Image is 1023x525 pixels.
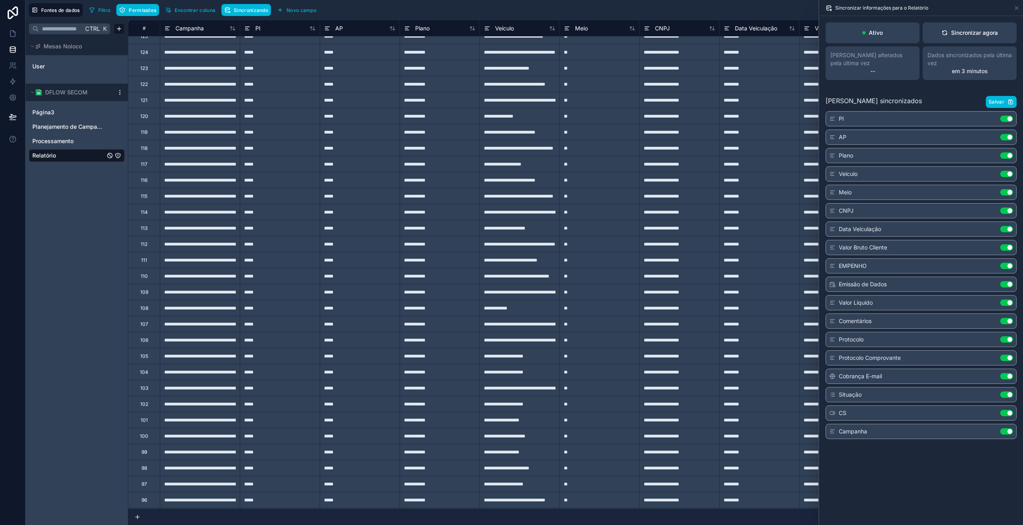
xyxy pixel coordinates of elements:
[839,115,844,122] font: PI
[32,108,105,116] a: Página3
[575,25,588,32] font: Meio
[140,385,148,391] font: 103
[41,7,80,13] font: Fontes de dados
[141,241,147,247] font: 112
[141,257,147,263] font: 111
[32,137,74,145] span: Processamento
[141,145,147,151] font: 118
[234,7,268,13] font: Sincronizando
[951,29,998,36] font: Sincronizar agora
[141,193,147,199] font: 115
[32,152,56,160] span: Relatório
[141,177,147,183] font: 116
[141,449,147,455] font: 99
[140,289,148,295] font: 109
[140,337,148,343] font: 106
[140,369,148,375] font: 104
[989,99,1004,105] font: Salvar
[735,25,777,32] font: Data Veiculação
[116,4,159,16] button: Permissões
[29,41,120,52] button: Mesas Noloco
[839,244,887,251] font: Valor Bruto Cliente
[495,25,514,32] font: Veículo
[869,29,883,36] font: Ativo
[839,317,872,324] font: Comentários
[32,137,105,145] a: Processamento
[45,89,88,96] font: DFLOW SECOM
[140,433,148,439] font: 100
[830,52,902,66] font: [PERSON_NAME] alterados pela última vez
[839,391,862,398] font: Situação
[175,25,204,32] font: Campanha
[221,4,274,16] a: Sincronizando
[29,135,125,148] div: Processamento
[274,4,319,16] button: Novo campo
[140,81,148,87] font: 122
[815,25,863,32] font: Valor Bruto Cliente
[175,7,215,13] font: Encontrar coluna
[32,152,105,160] a: Relatório
[140,305,148,311] font: 108
[29,149,125,162] div: Relatório
[655,25,670,32] font: CNPJ
[415,25,430,32] font: Plano
[839,336,864,343] font: Protocolo
[839,262,867,269] font: EMPENHO
[29,120,125,133] div: Planejamento de Campanha
[839,428,867,435] font: Campanha
[140,401,148,407] font: 102
[32,62,45,70] span: User
[29,87,113,98] button: Logotipo do Planilhas GoogleDFLOW SECOM
[32,108,54,116] span: Página3
[141,97,147,103] font: 121
[839,299,873,306] font: Valor Líquido
[839,409,846,416] font: CS
[839,226,881,232] font: Data Veiculação
[839,152,853,159] font: Plano
[986,96,1017,108] button: Salvar
[141,465,147,471] font: 98
[839,373,882,379] font: Cobrança E-mail
[923,22,1017,43] button: Sincronizar agora
[29,3,83,17] button: Fontes de dados
[141,225,147,231] font: 113
[287,7,316,13] font: Novo campo
[86,4,113,16] button: Filtro
[32,123,105,131] a: Planejamento de Campanha
[335,25,343,32] font: AP
[116,4,162,16] a: Permissões
[826,97,922,105] font: [PERSON_NAME] sincronizados
[140,321,148,327] font: 107
[162,4,218,16] button: Encontrar coluna
[36,89,42,96] img: Logotipo do Planilhas Google
[839,189,852,196] font: Meio
[140,65,148,71] font: 123
[141,273,148,279] font: 110
[255,25,261,32] font: PI
[141,209,148,215] font: 114
[141,129,147,135] font: 119
[129,7,156,13] font: Permissões
[141,497,147,503] font: 96
[143,25,146,31] font: #
[140,49,148,55] font: 124
[140,113,148,119] font: 120
[839,281,887,287] font: Emissão de Dados
[952,68,988,74] font: em 3 minutos
[140,33,148,39] font: 125
[870,68,875,74] font: --
[141,161,147,167] font: 117
[85,25,100,32] font: Ctrl
[103,25,107,32] font: K
[44,43,82,50] font: Mesas Noloco
[98,7,111,13] font: Filtro
[141,417,148,423] font: 101
[140,353,148,359] font: 105
[839,207,854,214] font: CNPJ
[839,354,901,361] font: Protocolo Comprovante
[29,106,125,119] div: Página 3
[32,62,97,70] a: User
[927,52,1012,66] font: Dados sincronizados pela última vez
[839,134,846,140] font: AP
